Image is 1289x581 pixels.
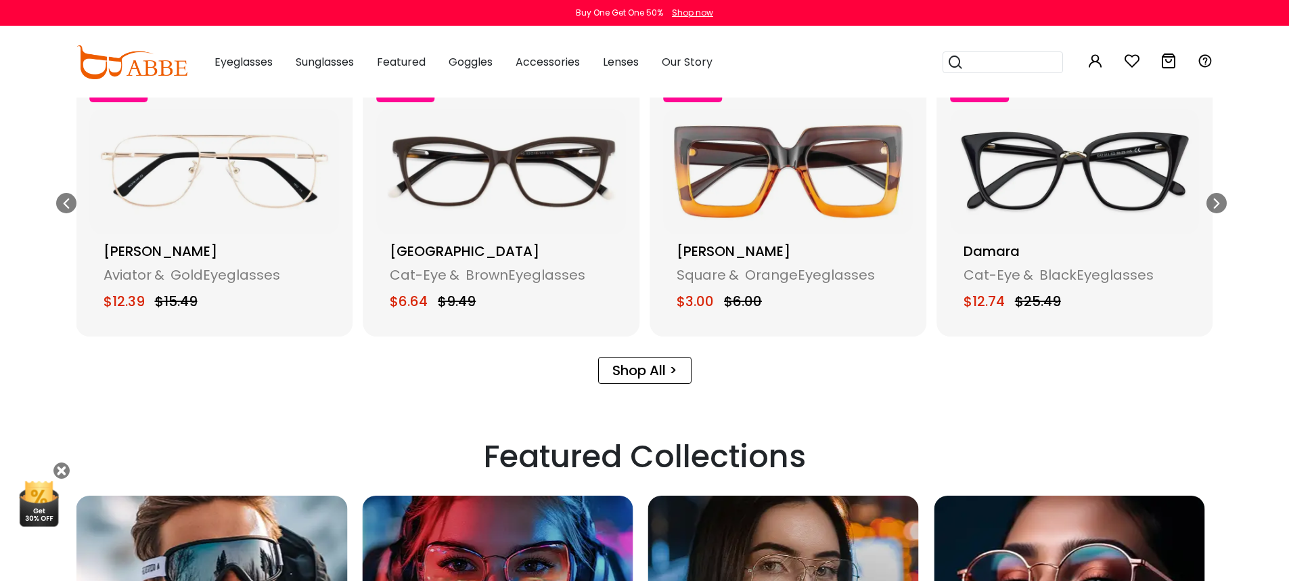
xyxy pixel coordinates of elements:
[726,265,742,284] span: &
[964,292,1005,311] span: $12.74
[964,241,1186,261] div: Damara
[363,55,639,336] div: 7 / 17
[431,292,476,311] span: $9.49
[677,241,899,261] div: [PERSON_NAME]
[14,473,64,527] img: mini welcome offer
[950,109,1200,234] img: Damara
[677,267,899,283] div: Square Orange Eyeglasses
[76,55,353,336] div: 6 / 17
[377,54,426,70] span: Featured
[603,54,639,70] span: Lenses
[665,7,713,18] a: Shop now
[672,7,713,19] div: Shop now
[376,109,626,234] img: Estonia
[516,54,580,70] span: Accessories
[390,292,428,311] span: $6.64
[104,241,326,261] div: [PERSON_NAME]
[296,54,354,70] span: Sunglasses
[598,357,692,384] a: Shop All >
[677,292,714,311] span: $3.00
[1206,193,1227,213] div: Next slide
[650,55,926,336] div: 8 / 17
[390,241,612,261] div: [GEOGRAPHIC_DATA]
[447,265,462,284] span: &
[76,45,187,79] img: abbeglasses.com
[936,55,1213,336] div: 9 / 17
[214,54,273,70] span: Eyeglasses
[152,265,167,284] span: &
[104,292,145,311] span: $12.39
[363,55,639,336] a: 30% OFF Estonia [GEOGRAPHIC_DATA] Cat-Eye& BrownEyeglasses $6.64 $9.49
[1008,292,1061,311] span: $25.49
[104,267,326,283] div: Aviator Gold Eyeglasses
[717,292,762,311] span: $6.00
[964,267,1186,283] div: Cat-Eye Black Eyeglasses
[390,267,612,283] div: Cat-Eye Brown Eyeglasses
[76,55,353,336] a: 20% OFF Gatewood [PERSON_NAME] Aviator& GoldEyeglasses $12.39 $15.49
[449,54,493,70] span: Goggles
[576,7,663,19] div: Buy One Get One 50%
[148,292,198,311] span: $15.49
[663,109,913,234] img: Morrison
[662,54,713,70] span: Our Story
[936,55,1213,336] a: 50% OFF Damara Damara Cat-Eye& BlackEyeglasses $12.74 $25.49
[650,55,926,336] a: 50% OFF Morrison [PERSON_NAME] Square& OrangeEyeglasses $3.00 $6.00
[90,109,340,234] img: Gatewood
[1020,265,1036,284] span: &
